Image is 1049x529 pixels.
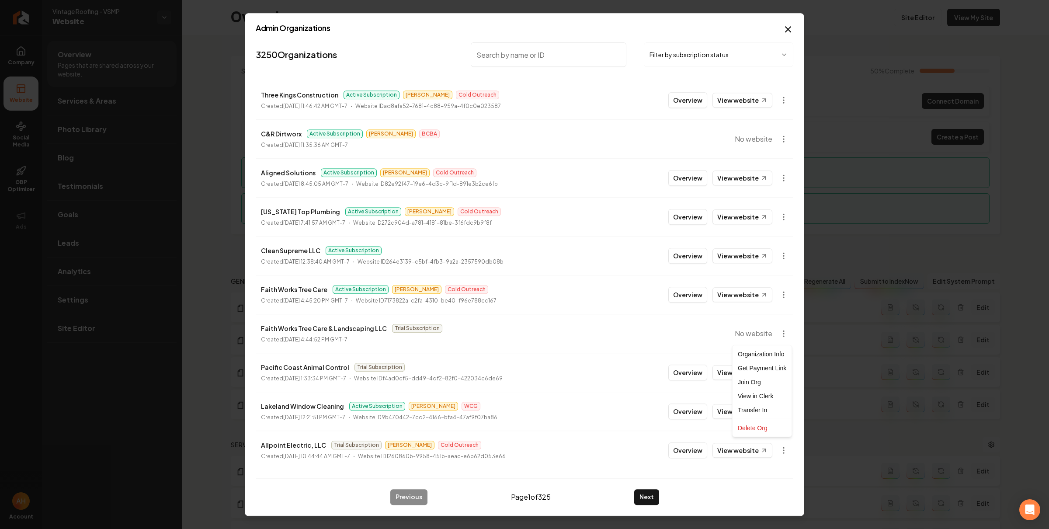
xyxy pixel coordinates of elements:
div: Delete Org [734,421,790,435]
div: Transfer In [734,403,790,417]
a: View in Clerk [734,389,790,403]
div: Organization Info [734,347,790,361]
div: Get Payment Link [734,361,790,375]
div: Join Org [734,375,790,389]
